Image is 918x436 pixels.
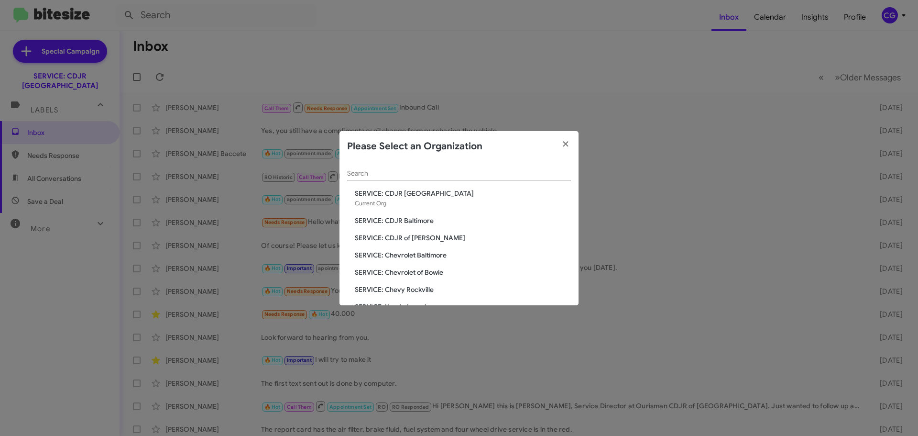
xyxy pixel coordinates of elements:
span: Current Org [355,200,386,207]
span: SERVICE: Honda Laurel [355,302,571,312]
span: SERVICE: CDJR [GEOGRAPHIC_DATA] [355,189,571,198]
span: SERVICE: CDJR Baltimore [355,216,571,225]
h2: Please Select an Organization [347,139,482,154]
span: SERVICE: Chevrolet Baltimore [355,250,571,260]
span: SERVICE: Chevrolet of Bowie [355,268,571,277]
span: SERVICE: CDJR of [PERSON_NAME] [355,233,571,243]
span: SERVICE: Chevy Rockville [355,285,571,294]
